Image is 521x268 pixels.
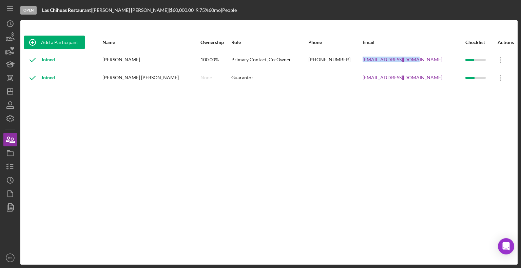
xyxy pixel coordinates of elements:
[221,7,237,13] div: | People
[231,51,308,68] div: Primary Contact, Co-Owner
[231,40,308,45] div: Role
[3,251,17,265] button: DS
[24,69,55,86] div: Joined
[231,69,308,86] div: Guarantor
[498,238,514,254] div: Open Intercom Messenger
[24,36,85,49] button: Add a Participant
[465,40,491,45] div: Checklist
[42,7,91,13] b: Las Chihuas Restaurant
[42,7,92,13] div: |
[20,6,37,15] div: Open
[102,69,200,86] div: [PERSON_NAME] [PERSON_NAME]
[363,75,442,80] a: [EMAIL_ADDRESS][DOMAIN_NAME]
[200,51,231,68] div: 100.00%
[41,36,78,49] div: Add a Participant
[209,7,221,13] div: 60 mo
[200,40,231,45] div: Ownership
[308,51,362,68] div: [PHONE_NUMBER]
[308,40,362,45] div: Phone
[196,7,209,13] div: 9.75 %
[492,40,514,45] div: Actions
[170,7,196,13] div: $60,000.00
[24,51,55,68] div: Joined
[8,256,12,260] text: DS
[102,51,200,68] div: [PERSON_NAME]
[102,40,200,45] div: Name
[363,40,464,45] div: Email
[363,57,442,62] a: [EMAIL_ADDRESS][DOMAIN_NAME]
[200,75,212,80] div: None
[92,7,170,13] div: [PERSON_NAME] [PERSON_NAME] |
